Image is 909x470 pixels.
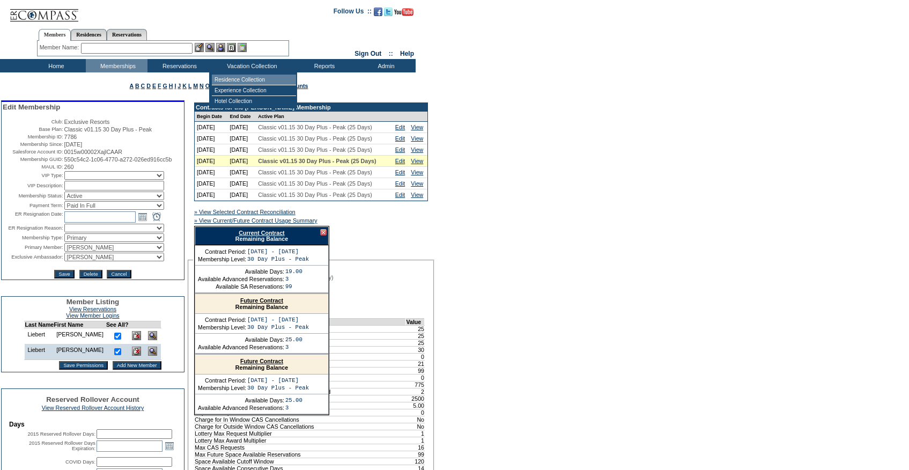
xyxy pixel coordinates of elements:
td: Liebert [25,344,54,360]
div: Remaining Balance [195,294,328,314]
td: Liebert [25,328,54,344]
img: Impersonate [216,43,225,52]
td: [DATE] [195,178,228,189]
img: View [205,43,215,52]
a: Edit [395,146,405,153]
td: 30 Day Plus - Peak [247,324,309,331]
a: Edit [395,169,405,175]
span: Reserved Rollover Account [46,395,139,403]
input: Save [54,270,74,278]
td: 99 [406,367,425,374]
input: Cancel [107,270,131,278]
span: Member Listing [66,298,120,306]
a: View [411,169,423,175]
a: Sign Out [354,50,381,57]
td: [DATE] [228,122,256,133]
span: Classic v01.15 30 Day Plus - Peak (25 Days) [258,158,376,164]
a: Edit [395,135,405,142]
label: 2015 Reserved Rollover Days: [27,431,95,437]
td: Max CAS Requests [195,444,406,451]
td: 25.00 [285,336,302,343]
td: No [406,423,425,430]
a: C [141,83,145,89]
a: View [411,146,423,153]
td: 1 [406,437,425,444]
td: Membership Type: [3,233,63,242]
a: Members [39,29,71,41]
img: Delete [132,347,141,356]
td: MAUL ID: [3,164,63,170]
td: [DATE] [228,167,256,178]
td: Available Advanced Reservations: [198,276,284,282]
span: Exclusive Resorts [64,119,110,125]
td: [PERSON_NAME] [54,344,106,360]
td: Value [406,318,425,325]
input: Delete [79,270,102,278]
td: [DATE] [228,144,256,156]
a: Edit [395,192,405,198]
td: Available Days: [198,397,284,403]
td: ER Resignation Reason: [3,224,63,232]
td: Membership GUID: [3,156,63,163]
a: Subscribe to our YouTube Channel [394,11,413,17]
td: 0 [406,353,425,360]
td: Follow Us :: [334,6,372,19]
img: Delete [132,331,141,340]
td: [DATE] [195,189,228,201]
td: 21 [406,360,425,367]
td: Active Plan [256,112,393,122]
a: Become our fan on Facebook [374,11,382,17]
td: Hotel Collection [212,96,296,106]
input: Add New Member [113,361,161,370]
td: 25 [406,339,425,346]
td: Membership Status: [3,192,63,200]
span: 260 [64,164,74,170]
a: Open the calendar popup. [137,211,149,223]
td: [DATE] [195,156,228,167]
td: 30 [406,346,425,353]
td: Membership Level: [198,385,246,391]
td: No [406,416,425,423]
img: b_edit.gif [195,43,204,52]
td: Last Name [25,321,54,328]
td: Contract Period: [198,317,246,323]
td: Experience Collection [212,85,296,96]
a: D [146,83,151,89]
a: View [411,124,423,130]
td: Contract Period: [198,377,246,384]
a: H [169,83,173,89]
td: Lottery Max Request Multiplier [195,430,406,437]
img: View Dashboard [148,347,157,356]
td: 1 [406,430,425,437]
span: Edit Membership [3,103,60,111]
td: Base Plan: [3,126,63,133]
span: Classic v01.15 30 Day Plus - Peak (25 Days) [258,135,372,142]
a: Residences [71,29,107,40]
a: Future Contract [240,358,283,364]
td: [DATE] - [DATE] [247,248,309,255]
td: Days [9,421,176,428]
img: Follow us on Twitter [384,8,393,16]
a: Help [400,50,414,57]
span: Classic v01.15 30 Day Plus - Peak [64,126,152,133]
td: Club: [3,119,63,125]
td: 3 [285,405,302,411]
a: Follow us on Twitter [384,11,393,17]
td: Space Available Cutoff Window [195,458,406,465]
div: Remaining Balance [195,355,328,374]
a: O [205,83,210,89]
span: Classic v01.15 30 Day Plus - Peak (25 Days) [258,180,372,187]
a: E [152,83,156,89]
td: 3 [285,344,302,350]
span: 550c54c2-1c06-4770-a272-026ed916cc5b [64,156,172,163]
td: VIP Description: [3,181,63,190]
td: [DATE] [195,144,228,156]
a: Edit [395,158,405,164]
a: L [188,83,191,89]
span: Classic v01.15 30 Day Plus - Peak (25 Days) [258,169,372,175]
a: K [182,83,187,89]
td: Available Advanced Reservations: [198,405,284,411]
td: 25 [406,325,425,332]
legend: Contract Details [193,257,236,263]
td: 0 [406,374,425,381]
